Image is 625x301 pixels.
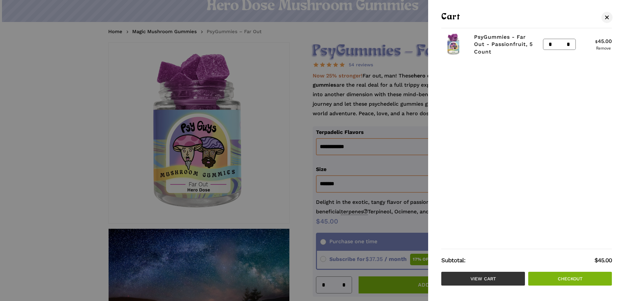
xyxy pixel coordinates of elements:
strong: Subtotal: [441,256,594,265]
a: Remove PsyGummies - Far Out - Passionfruit, 5 Count from cart [595,46,612,50]
a: PsyGummies - Far Out - Passionfruit, 5 Count [474,34,533,55]
a: Checkout [528,272,612,286]
span: Cart [441,13,460,21]
a: View cart [441,272,525,286]
span: $ [594,257,598,264]
bdi: 45.00 [594,257,612,264]
span: $ [595,39,598,44]
input: Product quantity [554,39,565,50]
bdi: 45.00 [595,38,612,44]
img: Blackberry hero dose magic mushroom gummies in a PsyGuys branded jar [441,32,466,57]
